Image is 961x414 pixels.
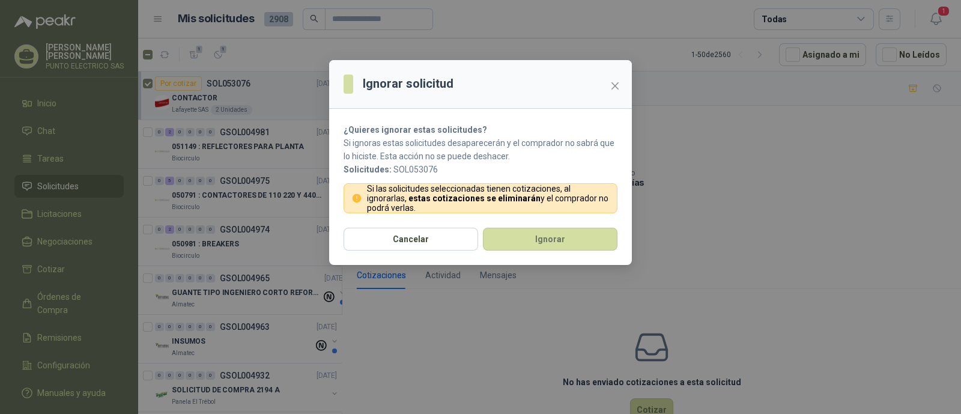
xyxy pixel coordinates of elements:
button: Cancelar [344,228,478,251]
button: Ignorar [483,228,617,251]
b: Solicitudes: [344,165,392,174]
strong: estas cotizaciones se eliminarán [408,193,541,203]
p: Si ignoras estas solicitudes desaparecerán y el comprador no sabrá que lo hiciste. Esta acción no... [344,136,617,163]
strong: ¿Quieres ignorar estas solicitudes? [344,125,487,135]
p: Si las solicitudes seleccionadas tienen cotizaciones, al ignorarlas, y el comprador no podrá verlas. [367,184,610,213]
button: Close [605,76,625,96]
span: close [610,81,620,91]
h3: Ignorar solicitud [363,75,453,93]
p: SOL053076 [344,163,617,176]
